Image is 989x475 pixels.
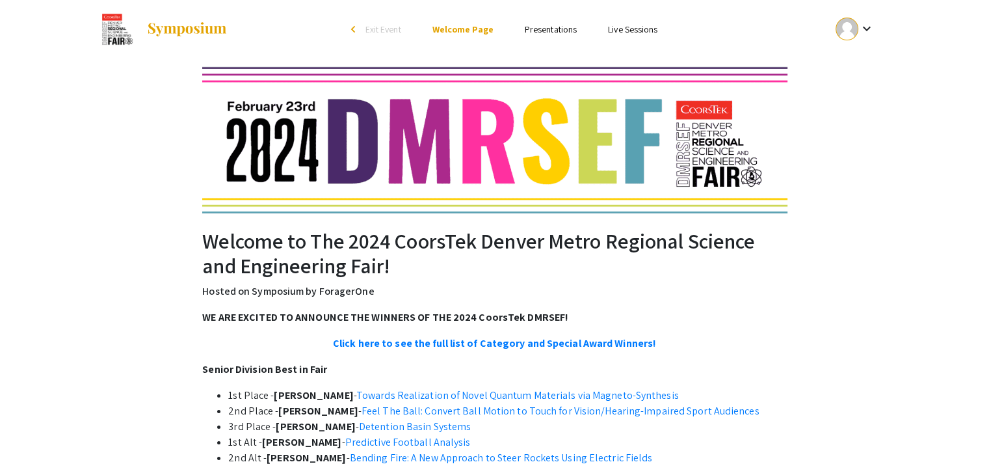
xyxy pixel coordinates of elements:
[228,388,786,403] li: 1st Place - -
[362,404,759,418] a: Feel The Ball: Convert Ball Motion to Touch for Vision/Hearing-Impaired Sport Audiences
[228,419,786,435] li: 3rd Place - -
[365,23,401,35] span: Exit Event
[822,14,888,44] button: Expand account dropdown
[274,388,353,402] strong: [PERSON_NAME]
[262,435,341,449] strong: [PERSON_NAME]
[267,451,346,465] strong: [PERSON_NAME]
[146,21,228,37] img: Symposium by ForagerOne
[228,403,786,419] li: 2nd Place - -
[351,25,359,33] div: arrow_back_ios
[202,63,787,218] img: The 2024 CoorsTek Denver Metro Regional Science and Engineering Fair
[101,13,228,46] a: The 2024 CoorsTek Denver Metro Regional Science and Engineering Fair
[10,416,55,465] iframe: Chat
[858,21,874,36] mat-icon: Expand account dropdown
[356,388,679,402] a: Towards Realization of Novel Quantum Materials via Magneto-Synthesis
[608,23,657,35] a: Live Sessions
[278,404,358,418] strong: [PERSON_NAME]
[345,435,471,449] a: Predictive Football Analysis
[276,420,355,433] strong: [PERSON_NAME]
[202,362,327,376] strong: Senior Division Best in Fair
[432,23,494,35] a: Welcome Page
[350,451,653,465] a: Bending Fire: A New Approach to Steer Rockets Using Electric Fields
[333,336,656,350] a: Click here to see the full list of Category and Special Award Winners!
[101,13,134,46] img: The 2024 CoorsTek Denver Metro Regional Science and Engineering Fair
[202,228,786,278] h2: Welcome to The 2024 CoorsTek Denver Metro Regional Science and Engineering Fair!
[525,23,577,35] a: Presentations
[228,450,786,466] li: 2nd Alt - -
[228,435,786,450] li: 1st Alt - -
[359,420,471,433] a: Detention Basin Systems
[202,284,786,299] p: Hosted on Symposium by ForagerOne
[202,310,568,324] strong: WE ARE EXCITED TO ANNOUNCE THE WINNERS OF THE 2024 CoorsTek DMRSEF!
